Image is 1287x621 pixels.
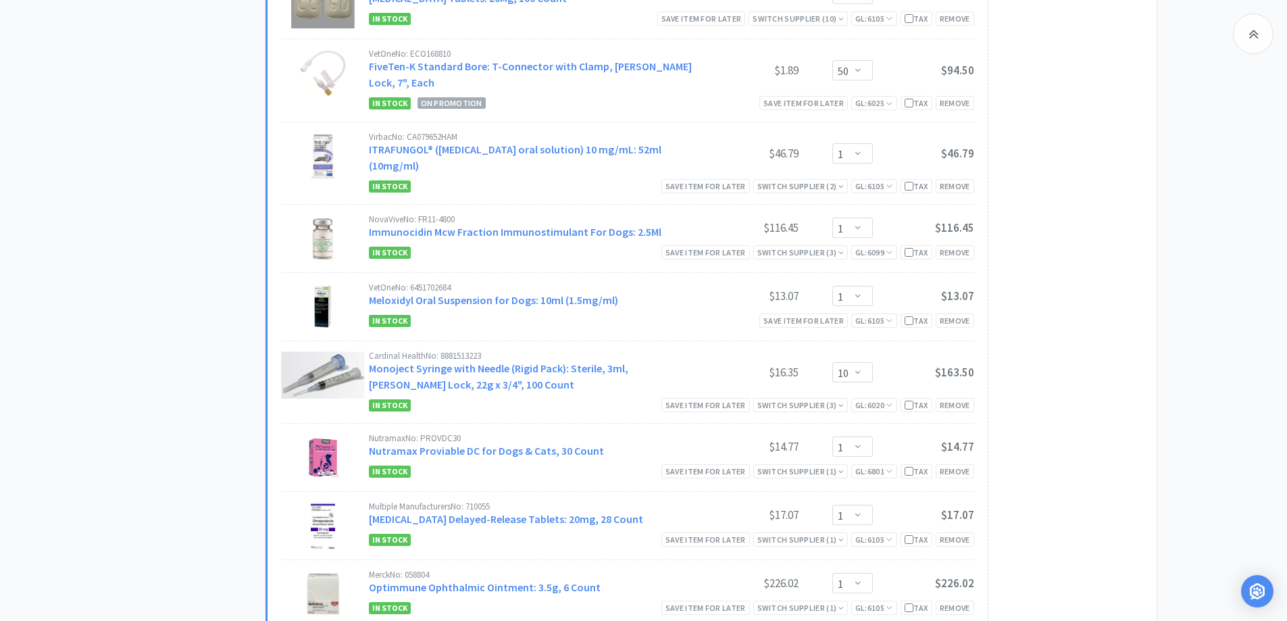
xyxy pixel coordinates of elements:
span: In Stock [369,534,411,546]
div: Virbac No: CA079652HAM [369,132,697,141]
img: 9ddb80fea1134d5ea9dd709a7804c855_6244.png [309,215,337,262]
div: VetOne No: ECO168810 [369,49,697,58]
span: GL: 6105 [855,316,893,326]
span: $94.50 [941,63,974,78]
span: $13.07 [941,289,974,303]
div: Open Intercom Messenger [1241,575,1273,607]
span: $46.79 [941,146,974,161]
div: Save item for later [657,11,746,26]
span: In Stock [369,13,411,25]
div: VetOne No: 6451702684 [369,283,697,292]
span: On Promotion [418,97,486,109]
div: Tax [905,399,928,412]
div: Remove [936,11,974,26]
span: In Stock [369,466,411,478]
div: Save item for later [661,398,750,412]
a: Immunocidin Mcw Fraction Immunostimulant For Dogs: 2.5Ml [369,225,661,239]
span: $116.45 [935,220,974,235]
div: Remove [936,398,974,412]
div: Remove [936,245,974,259]
div: $226.02 [697,575,799,591]
img: c77433e74d3e45168b755670631f4ac2_297963.png [299,49,347,97]
div: $14.77 [697,439,799,455]
div: Tax [905,601,928,614]
div: Tax [905,533,928,546]
div: Remove [936,532,974,547]
div: $16.35 [697,364,799,380]
div: Save item for later [661,245,750,259]
div: Merck No: 058804 [369,570,697,579]
div: NovaVive No: FR11-4800 [369,215,697,224]
div: Save item for later [661,179,750,193]
div: $17.07 [697,507,799,523]
div: Switch Supplier ( 10 ) [753,12,844,25]
div: Save item for later [661,601,750,615]
div: $1.89 [697,62,799,78]
img: 078e332e871e475bb06bd8ab6b32994f.jpg [299,434,347,481]
div: Switch Supplier ( 3 ) [757,399,844,412]
div: Tax [905,12,928,25]
span: $17.07 [941,507,974,522]
img: 21bf3154bc0a48b68a3a76ae2c1d44e7_206055.png [307,132,338,180]
div: Remove [936,314,974,328]
div: Tax [905,180,928,193]
div: Tax [905,97,928,109]
a: Meloxidyl Oral Suspension for Dogs: 10ml (1.5mg/ml) [369,293,618,307]
span: GL: 6105 [855,603,893,613]
div: Remove [936,464,974,478]
div: Save item for later [661,532,750,547]
span: $226.02 [935,576,974,591]
div: Switch Supplier ( 1 ) [757,465,844,478]
div: Tax [905,314,928,327]
div: $116.45 [697,220,799,236]
a: ITRAFUNGOL® ([MEDICAL_DATA] oral solution) 10 mg/mL: 52ml (10mg/ml) [369,143,661,172]
a: Optimmune Ophthalmic Ointment: 3.5g, 6 Count [369,580,601,594]
div: Multiple Manufacturers No: 710055 [369,502,697,511]
div: Save item for later [759,314,848,328]
span: GL: 6099 [855,247,893,257]
div: $13.07 [697,288,799,304]
div: Remove [936,179,974,193]
span: In Stock [369,399,411,412]
div: Switch Supplier ( 1 ) [757,601,844,614]
span: GL: 6105 [855,181,893,191]
a: [MEDICAL_DATA] Delayed-Release Tablets: 20mg, 28 Count [369,512,643,526]
div: Tax [905,465,928,478]
div: Tax [905,246,928,259]
span: In Stock [369,315,411,327]
div: Save item for later [661,464,750,478]
span: GL: 6801 [855,466,893,476]
span: $14.77 [941,439,974,454]
span: GL: 6025 [855,98,893,108]
div: Nutramax No: PROVDC30 [369,434,697,443]
a: Monoject Syringe with Needle (Rigid Pack): Sterile, 3ml, [PERSON_NAME] Lock, 22g x 3/4", 100 Count [369,362,628,391]
img: 27c6eac897c74d16b59d9be50e75aa84_394275.png [311,502,335,549]
span: In Stock [369,180,411,193]
div: Switch Supplier ( 3 ) [757,246,844,259]
span: In Stock [369,602,411,614]
span: GL: 6105 [855,14,893,24]
span: $163.50 [935,365,974,380]
img: 9f521e203971486a801d6b71a46b651c_1659.png [281,351,365,399]
div: Cardinal Health No: 8881513223 [369,351,697,360]
span: In Stock [369,247,411,259]
div: Remove [936,601,974,615]
div: $46.79 [697,145,799,162]
div: Save item for later [759,96,848,110]
span: GL: 6105 [855,535,893,545]
img: 5200b1196af243a490bd1d3a26f7fb51_142522.png [311,283,334,330]
a: FiveTen-K Standard Bore: T-Connector with Clamp, [PERSON_NAME] Lock, 7", Each [369,59,692,89]
img: 169fe68f97f240bb8cef7a5816d8273b_16217.png [303,570,343,618]
div: Switch Supplier ( 1 ) [757,533,844,546]
div: Remove [936,96,974,110]
div: Switch Supplier ( 2 ) [757,180,844,193]
a: Nutramax Proviable DC for Dogs & Cats, 30 Count [369,444,604,457]
span: In Stock [369,97,411,109]
span: GL: 6020 [855,400,893,410]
